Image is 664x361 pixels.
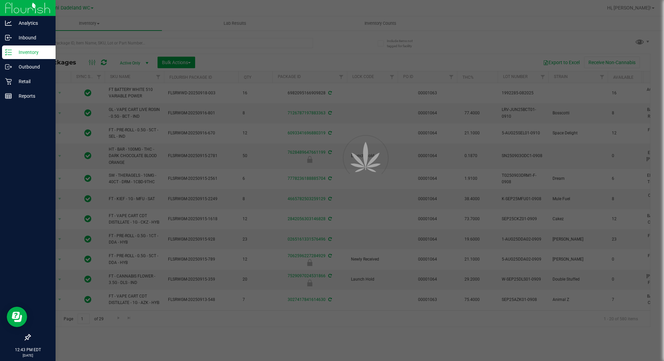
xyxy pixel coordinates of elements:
p: Analytics [12,19,53,27]
inline-svg: Reports [5,93,12,99]
inline-svg: Analytics [5,20,12,26]
inline-svg: Retail [5,78,12,85]
p: 12:43 PM EDT [3,347,53,353]
p: Outbound [12,63,53,71]
iframe: Resource center [7,307,27,327]
p: [DATE] [3,353,53,358]
p: Reports [12,92,53,100]
inline-svg: Inventory [5,49,12,56]
inline-svg: Inbound [5,34,12,41]
p: Retail [12,77,53,85]
p: Inbound [12,34,53,42]
inline-svg: Outbound [5,63,12,70]
p: Inventory [12,48,53,56]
